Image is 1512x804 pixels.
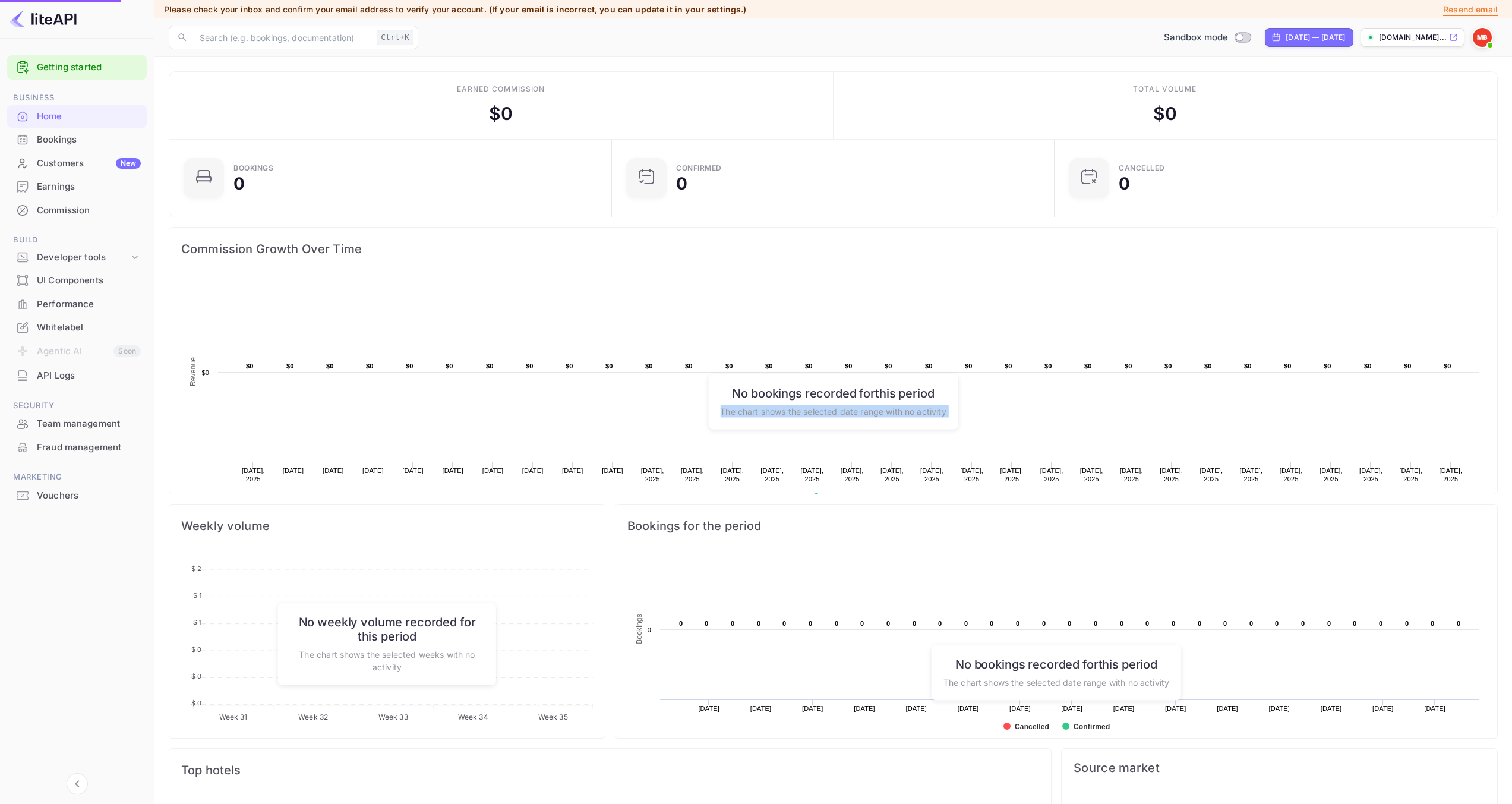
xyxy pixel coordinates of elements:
[1074,723,1110,731] text: Confirmed
[698,705,719,712] text: [DATE]
[192,26,372,49] input: Search (e.g. bookings, documentation)
[566,362,573,370] text: $0
[7,471,147,484] span: Marketing
[1044,362,1052,370] text: $0
[750,705,772,712] text: [DATE]
[920,467,943,483] text: [DATE], 2025
[37,369,141,383] div: API Logs
[1372,705,1394,712] text: [DATE]
[1286,32,1345,43] div: [DATE] — [DATE]
[242,467,265,483] text: [DATE], 2025
[7,152,147,174] a: CustomersNew
[37,180,141,194] div: Earnings
[721,467,744,483] text: [DATE], 2025
[7,128,147,152] div: Bookings
[323,467,344,474] text: [DATE]
[378,712,408,721] tspan: Week 33
[7,484,147,506] a: Vouchers
[824,493,854,502] text: Revenue
[1268,705,1290,712] text: [DATE]
[290,648,484,673] p: The chart shows the selected weeks with no activity
[116,158,141,169] div: New
[189,357,197,386] text: Revenue
[1217,705,1238,712] text: [DATE]
[1364,362,1372,370] text: $0
[181,239,1485,258] span: Commission Growth Over Time
[446,362,453,370] text: $0
[960,467,983,483] text: [DATE], 2025
[1280,467,1303,483] text: [DATE], 2025
[538,712,568,721] tspan: Week 35
[627,516,1485,535] span: Bookings for the period
[841,467,864,483] text: [DATE], 2025
[522,467,544,474] text: [DATE]
[1125,362,1132,370] text: $0
[1016,620,1019,627] text: 0
[801,467,824,483] text: [DATE], 2025
[1042,620,1046,627] text: 0
[1040,467,1063,483] text: [DATE], 2025
[1074,761,1485,775] span: Source market
[835,620,838,627] text: 0
[7,412,147,434] a: Team management
[725,362,733,370] text: $0
[7,234,147,247] span: Build
[765,362,773,370] text: $0
[1119,165,1165,172] div: CANCELLED
[1000,467,1023,483] text: [DATE], 2025
[676,175,687,192] div: 0
[7,92,147,105] span: Business
[7,175,147,197] a: Earnings
[757,620,760,627] text: 0
[964,620,968,627] text: 0
[1379,32,1447,43] p: [DOMAIN_NAME]...
[1119,175,1130,192] div: 0
[7,364,147,387] div: API Logs
[860,620,864,627] text: 0
[1405,620,1409,627] text: 0
[7,316,147,339] div: Whitelabel
[645,362,653,370] text: $0
[442,467,463,474] text: [DATE]
[37,204,141,217] div: Commission
[1301,620,1305,627] text: 0
[181,761,1039,780] span: Top hotels
[1133,84,1197,94] div: Total volume
[290,615,484,644] h6: No weekly volume recorded for this period
[1424,705,1445,712] text: [DATE]
[7,199,147,221] a: Commission
[193,618,201,626] tspan: $ 1
[1009,705,1031,712] text: [DATE]
[1145,620,1149,627] text: 0
[760,467,784,483] text: [DATE], 2025
[37,157,141,171] div: Customers
[681,467,704,483] text: [DATE], 2025
[1080,467,1103,483] text: [DATE], 2025
[201,369,209,376] text: $0
[1094,620,1097,627] text: 0
[1439,467,1462,483] text: [DATE], 2025
[731,620,734,627] text: 0
[362,467,384,474] text: [DATE]
[1240,467,1263,483] text: [DATE], 2025
[7,105,147,128] div: Home
[1120,620,1123,627] text: 0
[1265,28,1353,47] div: Click to change the date range period
[181,516,593,535] span: Weekly volume
[7,269,147,292] div: UI Components
[809,620,812,627] text: 0
[283,467,304,474] text: [DATE]
[7,105,147,127] a: Home
[880,467,904,483] text: [DATE], 2025
[1324,362,1331,370] text: $0
[489,4,747,14] span: (If your email is incorrect, you can update it in your settings.)
[219,712,248,721] tspan: Week 31
[1165,705,1186,712] text: [DATE]
[1160,467,1183,483] text: [DATE], 2025
[7,399,147,412] span: Security
[37,298,141,311] div: Performance
[1159,31,1256,45] div: Switch to Production mode
[526,362,534,370] text: $0
[7,55,147,80] div: Getting started
[720,386,946,400] h6: No bookings recorded for this period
